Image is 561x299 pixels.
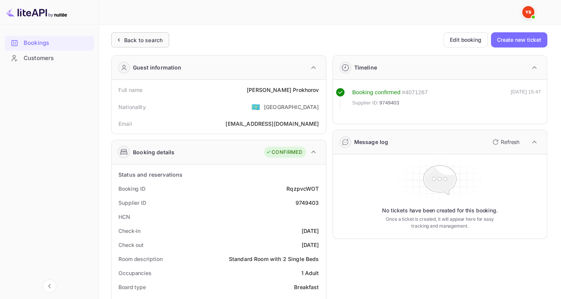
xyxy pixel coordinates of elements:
div: Email [118,120,132,128]
div: [PERSON_NAME] Prokhorov [247,86,319,94]
div: Room description [118,255,162,263]
div: [DATE] [302,241,319,249]
div: Booking confirmed [352,88,401,97]
div: Standard Room with 2 Single Beds [229,255,319,263]
div: Occupancies [118,269,152,277]
div: [EMAIL_ADDRESS][DOMAIN_NAME] [225,120,319,128]
div: Back to search [124,36,163,44]
span: United States [251,100,260,114]
div: [GEOGRAPHIC_DATA] [264,103,319,111]
div: Check-in [118,227,141,235]
div: Bookings [24,39,90,47]
div: [DATE] 15:47 [511,88,541,110]
button: Refresh [488,136,523,148]
p: No tickets have been created for this booking. [382,207,498,214]
img: Yandex Support [522,6,534,18]
div: Breakfast [294,283,319,291]
div: Booking details [133,148,174,156]
div: Customers [5,51,94,66]
div: Guest information [133,63,182,71]
div: [DATE] [302,227,319,235]
div: 1 Adult [301,269,319,277]
a: Customers [5,51,94,65]
span: 9749403 [379,99,399,107]
div: Status and reservations [118,171,182,179]
button: Edit booking [443,32,488,47]
div: 9749403 [295,199,319,207]
button: Create new ticket [491,32,547,47]
img: LiteAPI logo [6,6,67,18]
div: Customers [24,54,90,63]
div: # 4071267 [402,88,428,97]
div: Message log [354,138,388,146]
div: Timeline [354,63,377,71]
div: CONFIRMED [266,149,302,156]
p: Once a ticket is created, it will appear here for easy tracking and management. [382,216,497,229]
div: Board type [118,283,146,291]
a: Bookings [5,36,94,50]
div: HCN [118,213,130,221]
div: Booking ID [118,185,145,193]
div: Full name [118,86,142,94]
div: Check out [118,241,144,249]
div: Bookings [5,36,94,51]
div: Supplier ID [118,199,146,207]
div: Nationality [118,103,146,111]
p: Refresh [501,138,519,146]
button: Collapse navigation [43,279,56,293]
span: Supplier ID: [352,99,379,107]
div: RqzpvcWOT [286,185,319,193]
